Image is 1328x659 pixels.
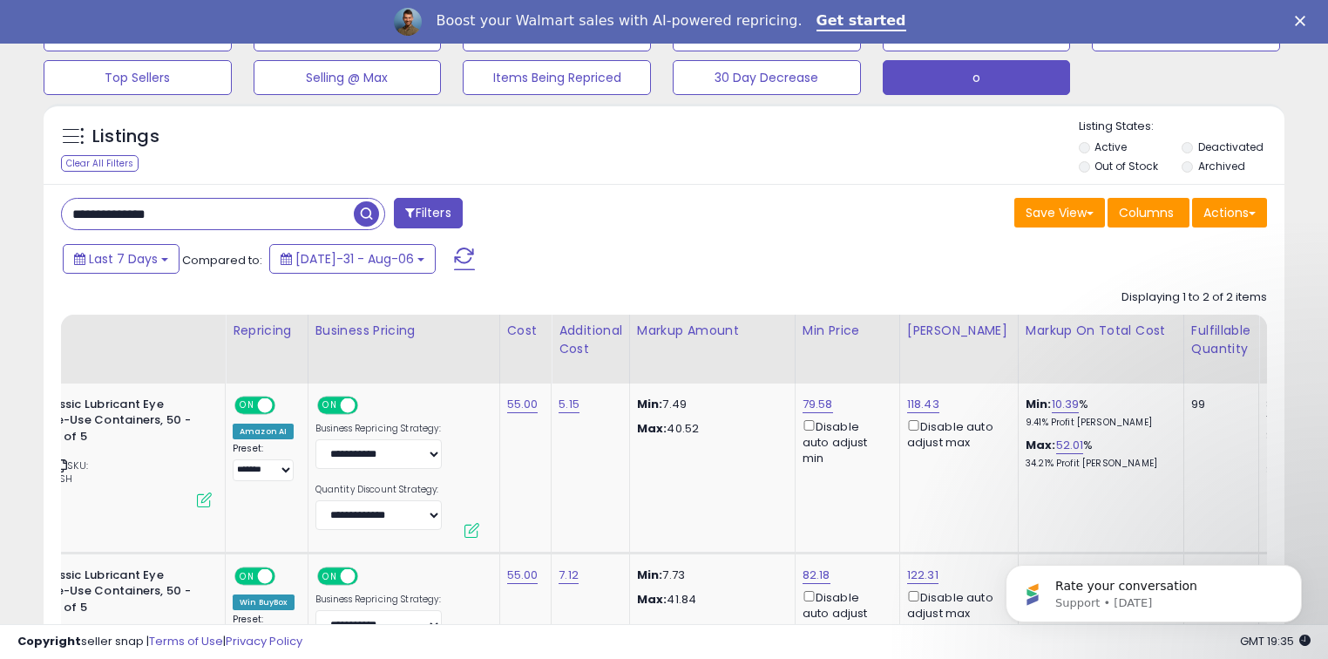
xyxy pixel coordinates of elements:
[907,322,1011,340] div: [PERSON_NAME]
[1094,139,1127,154] label: Active
[319,568,341,583] span: ON
[1079,119,1285,135] p: Listing States:
[816,12,906,31] a: Get started
[355,568,383,583] span: OFF
[1026,322,1176,340] div: Markup on Total Cost
[637,592,782,608] p: 41.84
[673,60,861,95] button: 30 Day Decrease
[233,322,301,340] div: Repricing
[236,397,258,412] span: ON
[89,250,158,268] span: Last 7 Days
[226,633,302,649] a: Privacy Policy
[63,244,180,274] button: Last 7 Days
[883,60,1071,95] button: o
[463,60,651,95] button: Items Being Repriced
[637,397,782,412] p: 7.49
[803,417,886,467] div: Disable auto adjust min
[315,423,442,435] label: Business Repricing Strategy:
[907,396,939,413] a: 118.43
[1192,198,1267,228] button: Actions
[315,322,492,340] div: Business Pricing
[1191,397,1245,412] div: 99
[269,244,436,274] button: [DATE]-31 - Aug-06
[1056,437,1084,454] a: 52.01
[236,568,258,583] span: ON
[507,396,539,413] a: 55.00
[1052,396,1080,413] a: 10.39
[1266,340,1277,356] small: Amazon Fees.
[1119,204,1174,221] span: Columns
[637,591,667,608] strong: Max:
[233,443,295,482] div: Preset:
[803,396,833,413] a: 79.58
[559,567,579,584] a: 7.12
[1018,315,1183,384] th: The percentage added to the cost of goods (COGS) that forms the calculator for Min & Max prices.
[355,397,383,412] span: OFF
[907,567,938,584] a: 122.31
[1026,397,1170,429] div: %
[1198,159,1245,173] label: Archived
[273,397,301,412] span: OFF
[315,484,442,496] label: Quantity Discount Strategy:
[273,568,301,583] span: OFF
[979,528,1328,650] iframe: Intercom notifications message
[559,322,622,358] div: Additional Cost
[254,60,442,95] button: Selling @ Max
[182,252,262,268] span: Compared to:
[149,633,223,649] a: Terms of Use
[637,322,788,340] div: Markup Amount
[507,567,539,584] a: 55.00
[295,250,414,268] span: [DATE]-31 - Aug-06
[315,594,442,606] label: Business Repricing Strategy:
[1026,438,1170,470] div: %
[1108,198,1189,228] button: Columns
[907,417,1005,451] div: Disable auto adjust max
[637,567,782,583] p: 7.73
[1026,396,1052,412] b: Min:
[803,588,886,638] div: Disable auto adjust min
[1198,139,1264,154] label: Deactivated
[637,420,667,437] strong: Max:
[1014,198,1105,228] button: Save View
[1094,159,1158,173] label: Out of Stock
[1026,417,1170,429] p: 9.41% Profit [PERSON_NAME]
[44,60,232,95] button: Top Sellers
[803,567,830,584] a: 82.18
[1121,289,1267,306] div: Displaying 1 to 2 of 2 items
[907,588,1005,622] div: Disable auto adjust max
[1295,16,1312,26] div: Close
[17,634,302,650] div: seller snap | |
[803,322,892,340] div: Min Price
[1026,437,1056,453] b: Max:
[17,633,81,649] strong: Copyright
[637,567,663,583] strong: Min:
[637,421,782,437] p: 40.52
[1191,322,1251,358] div: Fulfillable Quantity
[319,397,341,412] span: ON
[394,8,422,36] img: Profile image for Adrian
[637,396,663,412] strong: Min:
[436,12,802,30] div: Boost your Walmart sales with AI-powered repricing.
[92,125,159,149] h5: Listings
[394,198,462,228] button: Filters
[233,594,295,610] div: Win BuyBox
[233,424,294,439] div: Amazon AI
[61,155,139,172] div: Clear All Filters
[1026,458,1170,470] p: 34.21% Profit [PERSON_NAME]
[559,396,579,413] a: 5.15
[507,322,545,340] div: Cost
